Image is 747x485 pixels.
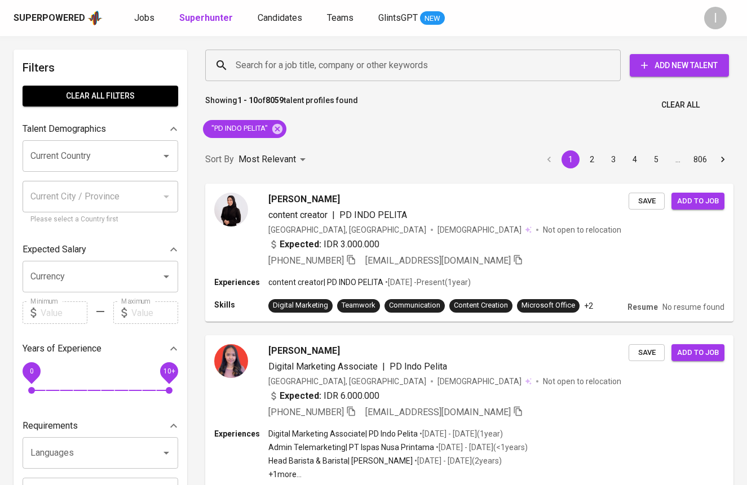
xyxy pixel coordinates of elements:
input: Value [131,301,178,324]
img: app logo [87,10,103,26]
button: Go to page 4 [626,150,644,168]
p: • [DATE] - [DATE] ( 1 year ) [418,428,503,439]
p: Experiences [214,428,268,439]
span: | [332,208,335,222]
span: [PERSON_NAME] [268,193,340,206]
div: Requirements [23,415,178,437]
p: Not open to relocation [543,376,621,387]
span: Add to job [677,346,719,359]
button: Add New Talent [630,54,729,77]
div: … [669,154,687,165]
button: Add to job [671,344,724,362]
p: Years of Experience [23,342,101,355]
a: Jobs [134,11,157,25]
p: Expected Salary [23,243,86,256]
button: Save [629,193,665,210]
a: Superpoweredapp logo [14,10,103,26]
b: Expected: [280,389,321,403]
div: Years of Experience [23,337,178,360]
div: Teamwork [342,300,375,311]
nav: pagination navigation [538,150,733,168]
span: | [382,360,385,373]
span: [EMAIL_ADDRESS][DOMAIN_NAME] [365,255,511,266]
b: 8059 [266,96,284,105]
span: [PHONE_NUMBER] [268,255,344,266]
button: Save [629,344,665,362]
button: Add to job [671,193,724,210]
span: Jobs [134,12,154,23]
div: Communication [389,300,440,311]
span: Clear All filters [32,89,169,103]
p: • [DATE] - Present ( 1 year ) [383,277,471,288]
span: PD INDO PELITA [339,210,407,220]
a: Candidates [258,11,304,25]
span: GlintsGPT [378,12,418,23]
a: Superhunter [179,11,235,25]
p: Admin Telemarketing | PT Ispas Nusa Printama [268,442,434,453]
button: page 1 [562,150,580,168]
span: content creator [268,210,328,220]
span: Teams [327,12,353,23]
button: Clear All filters [23,86,178,106]
b: Superhunter [179,12,233,23]
span: 10+ [163,367,175,375]
span: [PHONE_NUMBER] [268,407,344,417]
div: Digital Marketing [273,300,328,311]
span: [DEMOGRAPHIC_DATA] [437,376,523,387]
span: [PERSON_NAME] [268,344,340,358]
span: Save [634,195,659,208]
p: • [DATE] - [DATE] ( 2 years ) [413,455,502,466]
button: Open [158,445,174,461]
span: Clear All [661,98,700,112]
div: Microsoft Office [521,300,575,311]
p: Experiences [214,277,268,288]
button: Go to page 2 [583,150,601,168]
a: Teams [327,11,356,25]
div: IDR 6.000.000 [268,389,379,403]
span: 0 [29,367,33,375]
p: content creator | PD INDO PELITA [268,277,383,288]
span: "PD INDO PELITA" [203,123,275,134]
span: PD Indo Pelita [390,361,447,372]
div: Most Relevant [238,149,310,170]
button: Go to page 806 [690,150,710,168]
span: Candidates [258,12,302,23]
span: Save [634,346,659,359]
div: Superpowered [14,12,85,25]
img: e193f158-0426-4ea0-8d5e-d1bf6a5523ee.jpg [214,344,248,378]
div: Talent Demographics [23,118,178,140]
input: Value [41,301,87,324]
b: Expected: [280,238,321,251]
span: Add to job [677,195,719,208]
div: Content Creation [454,300,508,311]
button: Go to next page [714,150,732,168]
p: Resume [627,301,658,313]
div: Expected Salary [23,238,178,261]
p: Head Barista & Barista | [PERSON_NAME] [268,455,413,466]
p: No resume found [662,301,724,313]
p: Most Relevant [238,153,296,166]
span: Add New Talent [639,59,720,73]
button: Clear All [657,95,704,115]
div: IDR 3.000.000 [268,238,379,251]
div: I [704,7,727,29]
div: "PD INDO PELITA" [203,120,286,138]
button: Go to page 5 [647,150,665,168]
p: Sort By [205,153,234,166]
div: [GEOGRAPHIC_DATA], [GEOGRAPHIC_DATA] [268,224,426,235]
a: GlintsGPT NEW [378,11,445,25]
span: Digital Marketing Associate [268,361,378,372]
p: Skills [214,299,268,310]
p: +2 [584,300,593,312]
h6: Filters [23,59,178,77]
p: Showing of talent profiles found [205,95,358,115]
img: 4539232255e208c3eada8204d8805ea3.jpeg [214,193,248,226]
p: +1 more ... [268,469,528,480]
span: [EMAIL_ADDRESS][DOMAIN_NAME] [365,407,511,417]
div: [GEOGRAPHIC_DATA], [GEOGRAPHIC_DATA] [268,376,426,387]
button: Open [158,269,174,284]
p: Talent Demographics [23,122,106,136]
p: Not open to relocation [543,224,621,235]
p: • [DATE] - [DATE] ( <1 years ) [434,442,528,453]
p: Requirements [23,419,78,433]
